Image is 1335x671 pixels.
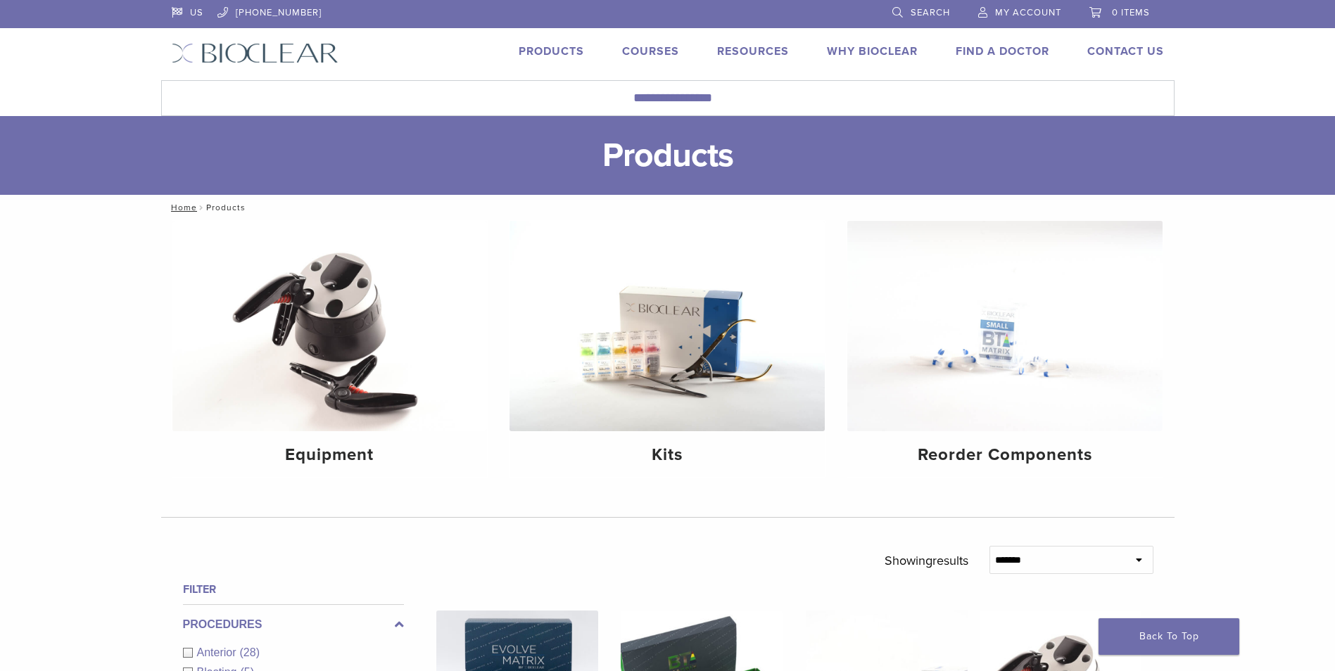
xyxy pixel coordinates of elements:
h4: Equipment [184,442,476,468]
p: Showing results [885,546,968,575]
a: Home [167,203,197,212]
a: Products [519,44,584,58]
a: Kits [510,221,825,477]
a: Contact Us [1087,44,1164,58]
a: Equipment [172,221,488,477]
img: Bioclear [172,43,339,63]
span: / [197,204,206,211]
h4: Kits [521,442,814,468]
nav: Products [161,195,1175,220]
a: Courses [622,44,679,58]
span: My Account [995,7,1061,18]
label: Procedures [183,616,404,633]
h4: Filter [183,581,404,598]
a: Resources [717,44,789,58]
a: Reorder Components [847,221,1163,477]
span: 0 items [1112,7,1150,18]
span: Search [911,7,950,18]
a: Why Bioclear [827,44,918,58]
h4: Reorder Components [859,442,1151,468]
a: Find A Doctor [956,44,1049,58]
img: Reorder Components [847,221,1163,431]
span: (28) [240,646,260,658]
img: Equipment [172,221,488,431]
a: Back To Top [1099,618,1239,655]
span: Anterior [197,646,240,658]
img: Kits [510,221,825,431]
